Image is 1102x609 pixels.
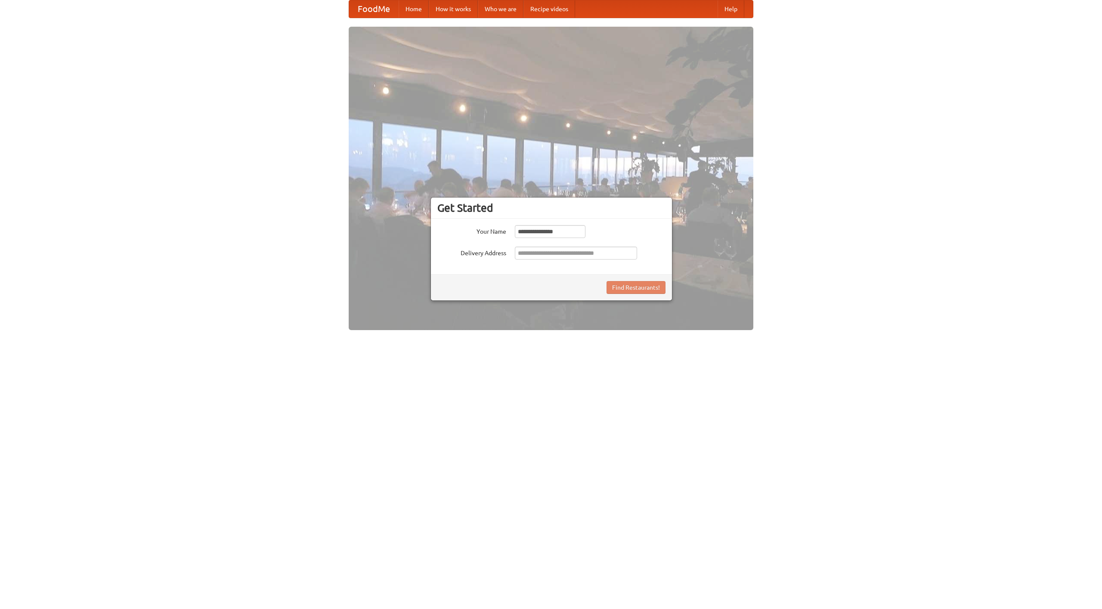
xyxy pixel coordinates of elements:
a: How it works [429,0,478,18]
a: Help [718,0,744,18]
a: FoodMe [349,0,399,18]
a: Recipe videos [523,0,575,18]
h3: Get Started [437,201,666,214]
label: Delivery Address [437,247,506,257]
a: Home [399,0,429,18]
label: Your Name [437,225,506,236]
a: Who we are [478,0,523,18]
button: Find Restaurants! [607,281,666,294]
